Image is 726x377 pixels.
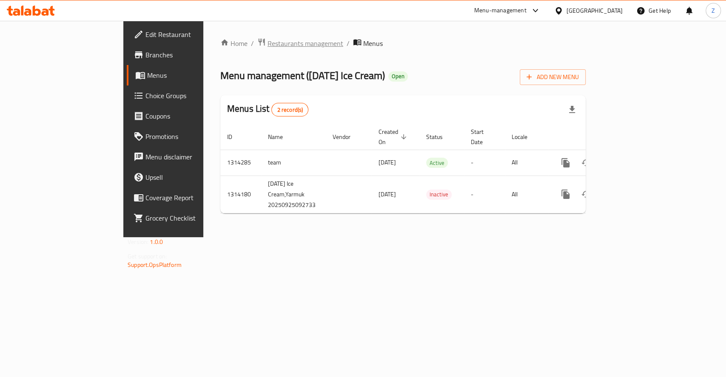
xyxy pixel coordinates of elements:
[127,65,245,85] a: Menus
[426,132,454,142] span: Status
[145,213,238,223] span: Grocery Checklist
[272,106,308,114] span: 2 record(s)
[333,132,362,142] span: Vendor
[520,69,586,85] button: Add New Menu
[227,132,243,142] span: ID
[128,251,167,262] span: Get support on:
[527,72,579,82] span: Add New Menu
[363,38,383,48] span: Menus
[251,38,254,48] li: /
[268,38,343,48] span: Restaurants management
[388,71,408,82] div: Open
[127,24,245,45] a: Edit Restaurant
[127,208,245,228] a: Grocery Checklist
[549,124,644,150] th: Actions
[261,150,326,176] td: team
[576,184,596,204] button: Change Status
[150,236,163,247] span: 1.0.0
[227,102,308,116] h2: Menus List
[220,124,644,213] table: enhanced table
[426,190,452,199] span: Inactive
[145,172,238,182] span: Upsell
[474,6,527,16] div: Menu-management
[555,153,576,173] button: more
[261,176,326,213] td: [DATE] Ice Cream,Yarmuk 20250925092733
[379,189,396,200] span: [DATE]
[567,6,623,15] div: [GEOGRAPHIC_DATA]
[128,236,148,247] span: Version:
[220,66,385,85] span: Menu management ( [DATE] Ice Cream )
[145,152,238,162] span: Menu disclaimer
[127,85,245,106] a: Choice Groups
[562,99,582,120] div: Export file
[512,132,538,142] span: Locale
[127,126,245,147] a: Promotions
[426,158,448,168] span: Active
[127,187,245,208] a: Coverage Report
[220,38,586,49] nav: breadcrumb
[505,150,549,176] td: All
[379,127,409,147] span: Created On
[127,45,245,65] a: Branches
[471,127,495,147] span: Start Date
[268,132,294,142] span: Name
[464,150,505,176] td: -
[555,184,576,204] button: more
[127,106,245,126] a: Coupons
[147,70,238,80] span: Menus
[712,6,715,15] span: Z
[145,29,238,40] span: Edit Restaurant
[145,50,238,60] span: Branches
[426,190,452,200] div: Inactive
[127,167,245,187] a: Upsell
[464,176,505,213] td: -
[145,193,238,203] span: Coverage Report
[505,176,549,213] td: All
[576,153,596,173] button: Change Status
[127,147,245,167] a: Menu disclaimer
[388,73,408,80] span: Open
[379,157,396,168] span: [DATE]
[145,91,238,101] span: Choice Groups
[145,111,238,121] span: Coupons
[128,259,182,270] a: Support.OpsPlatform
[257,38,343,49] a: Restaurants management
[145,131,238,142] span: Promotions
[347,38,350,48] li: /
